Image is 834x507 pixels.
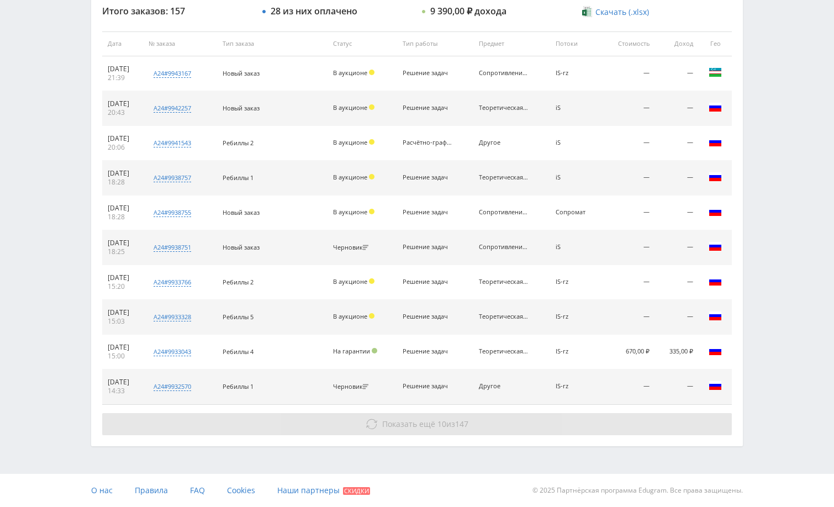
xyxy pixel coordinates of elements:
span: из [382,419,468,429]
td: — [655,161,699,196]
div: [DATE] [108,99,138,108]
img: rus.png [709,379,722,392]
span: Холд [369,278,374,284]
div: 28 из них оплачено [271,6,357,16]
div: a24#9938757 [154,173,191,182]
div: a24#9938755 [154,208,191,217]
div: a24#9933328 [154,313,191,321]
img: rus.png [709,274,722,288]
div: Сопротивление материалов [479,209,529,216]
td: — [601,56,655,91]
div: 14:33 [108,387,138,395]
td: — [655,265,699,300]
div: [DATE] [108,134,138,143]
img: rus.png [709,170,722,183]
div: 9 390,00 ₽ дохода [430,6,506,16]
div: Решение задач [403,209,452,216]
img: rus.png [709,101,722,114]
div: [DATE] [108,273,138,282]
div: IS-rz [556,70,596,77]
th: Гео [699,31,732,56]
span: Ребиллы 1 [223,382,254,390]
div: Решение задач [403,278,452,286]
span: Показать ещё [382,419,435,429]
span: Подтвержден [372,348,377,353]
th: № заказа [143,31,217,56]
div: 15:03 [108,317,138,326]
th: Дата [102,31,143,56]
span: В аукционе [333,68,367,77]
td: — [655,230,699,265]
div: a24#9932570 [154,382,191,391]
div: Теоретическая механика [479,174,529,181]
td: — [601,265,655,300]
div: Сопротивление материалов [479,70,529,77]
span: Холд [369,174,374,179]
div: Черновик [333,383,371,390]
td: — [655,300,699,335]
span: Ребиллы 5 [223,313,254,321]
div: a24#9941543 [154,139,191,147]
div: [DATE] [108,343,138,352]
div: Теоретическая механика [479,278,529,286]
span: Скачать (.xlsx) [595,8,649,17]
img: rus.png [709,240,722,253]
div: Решение задач [403,70,452,77]
div: Решение задач [403,174,452,181]
img: rus.png [709,309,722,323]
div: Другое [479,139,529,146]
span: Правила [135,485,168,495]
div: iS [556,174,596,181]
span: FAQ [190,485,205,495]
a: Cookies [227,474,255,507]
span: Холд [369,139,374,145]
div: [DATE] [108,169,138,178]
th: Стоимость [601,31,655,56]
td: — [655,126,699,161]
div: 20:43 [108,108,138,117]
td: — [655,196,699,230]
img: xlsx [582,6,592,17]
div: 18:28 [108,178,138,187]
td: — [655,56,699,91]
div: Решение задач [403,313,452,320]
div: Решение задач [403,244,452,251]
div: Сопротивление материалов [479,244,529,251]
div: 20:06 [108,143,138,152]
div: Другое [479,383,529,390]
div: 18:25 [108,247,138,256]
span: Новый заказ [223,69,260,77]
td: 670,00 ₽ [601,335,655,369]
span: 10 [437,419,446,429]
span: Новый заказ [223,104,260,112]
th: Потоки [550,31,601,56]
div: [DATE] [108,239,138,247]
img: rus.png [709,135,722,149]
span: Ребиллы 1 [223,173,254,182]
div: IS-rz [556,383,596,390]
a: Правила [135,474,168,507]
div: a24#9938751 [154,243,191,252]
div: © 2025 Партнёрская программа Edugram. Все права защищены. [423,474,743,507]
span: В аукционе [333,138,367,146]
div: a24#9943167 [154,69,191,78]
span: Холд [369,313,374,319]
td: — [655,369,699,404]
img: rus.png [709,344,722,357]
div: [DATE] [108,308,138,317]
td: — [601,196,655,230]
div: 15:00 [108,352,138,361]
button: Показать ещё 10из147 [102,413,732,435]
div: Решение задач [403,383,452,390]
span: 147 [455,419,468,429]
span: Наши партнеры [277,485,340,495]
span: В аукционе [333,103,367,112]
span: Холд [369,70,374,75]
div: [DATE] [108,204,138,213]
div: iS [556,244,596,251]
span: Ребиллы 4 [223,347,254,356]
span: Cookies [227,485,255,495]
div: a24#9933766 [154,278,191,287]
div: Итого заказов: 157 [102,6,251,16]
div: IS-rz [556,278,596,286]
